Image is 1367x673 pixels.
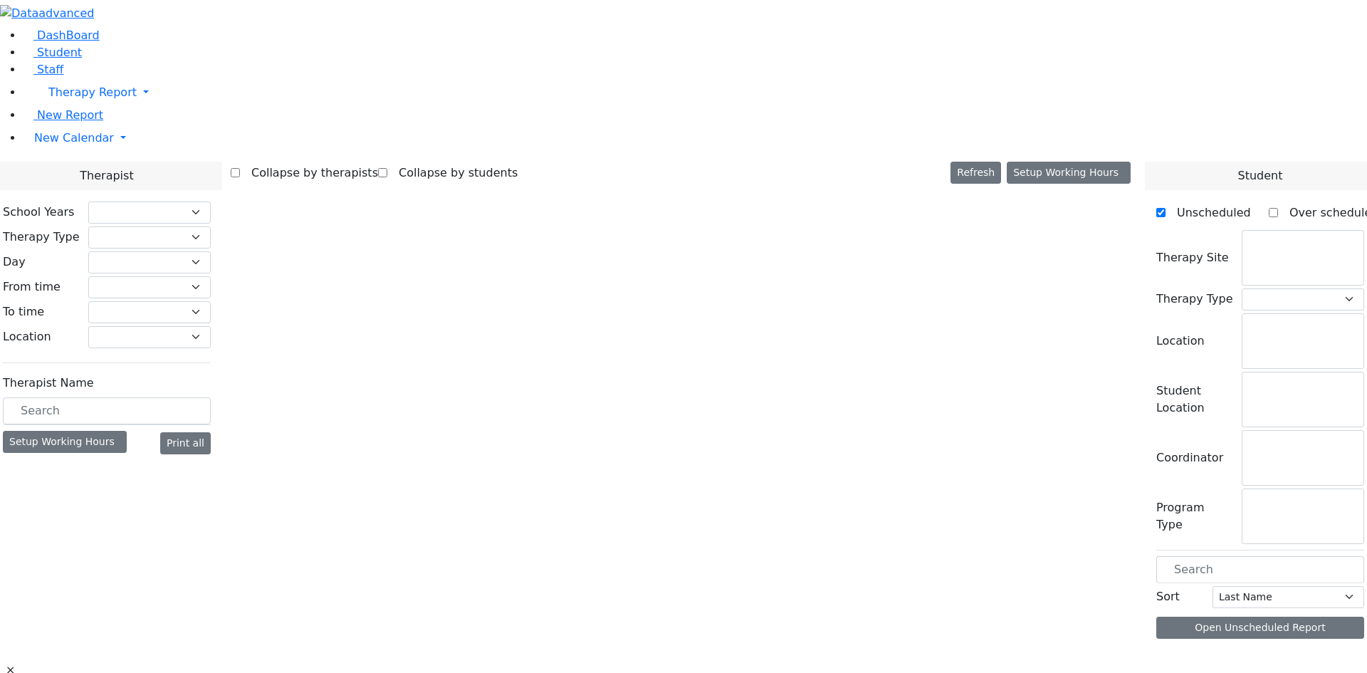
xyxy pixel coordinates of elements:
label: Therapist Name [3,375,94,392]
label: Collapse by therapists [240,162,378,184]
span: Therapy Report [48,85,137,99]
span: Student [37,46,82,59]
a: Staff [23,63,63,76]
label: Coordinator [1156,449,1223,466]
a: Student [23,46,82,59]
button: Print all [160,432,211,454]
label: School Years [3,204,74,221]
a: Therapy Report [23,78,1367,107]
label: Therapy Site [1156,249,1229,266]
span: Student [1237,167,1282,184]
div: Setup Working Hours [3,431,127,453]
label: Unscheduled [1166,202,1251,224]
label: Therapy Type [3,229,80,246]
button: Open Unscheduled Report [1156,617,1364,639]
label: Therapy Type [1156,291,1233,308]
span: DashBoard [37,28,100,42]
label: From time [3,278,61,296]
span: Staff [37,63,63,76]
input: Search [3,397,211,424]
a: New Report [23,108,103,122]
label: Location [3,328,51,345]
button: Refresh [950,162,1001,184]
label: Location [1156,333,1205,350]
input: Search [1156,556,1364,583]
label: Student Location [1156,382,1233,417]
label: Sort [1156,588,1180,605]
button: Setup Working Hours [1007,162,1131,184]
label: Collapse by students [387,162,518,184]
span: New Report [37,108,103,122]
label: Day [3,254,26,271]
span: Therapist [80,167,133,184]
span: New Calendar [34,131,114,145]
a: New Calendar [23,124,1367,152]
label: To time [3,303,44,320]
label: Program Type [1156,499,1233,533]
a: DashBoard [23,28,100,42]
